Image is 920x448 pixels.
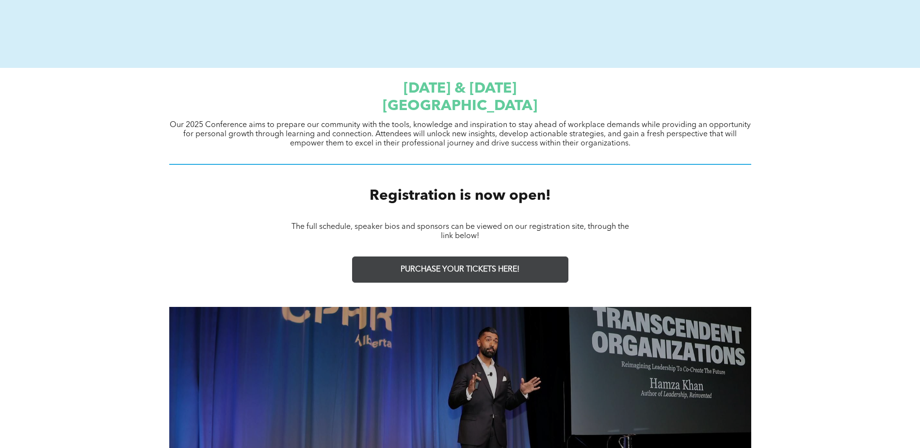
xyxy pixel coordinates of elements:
span: [GEOGRAPHIC_DATA] [383,99,537,113]
span: Registration is now open! [370,189,551,203]
a: PURCHASE YOUR TICKETS HERE! [352,256,568,283]
span: PURCHASE YOUR TICKETS HERE! [401,265,519,274]
span: The full schedule, speaker bios and sponsors can be viewed on our registration site, through the ... [291,223,629,240]
span: Our 2025 Conference aims to prepare our community with the tools, knowledge and inspiration to st... [170,121,751,147]
span: [DATE] & [DATE] [404,81,516,96]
